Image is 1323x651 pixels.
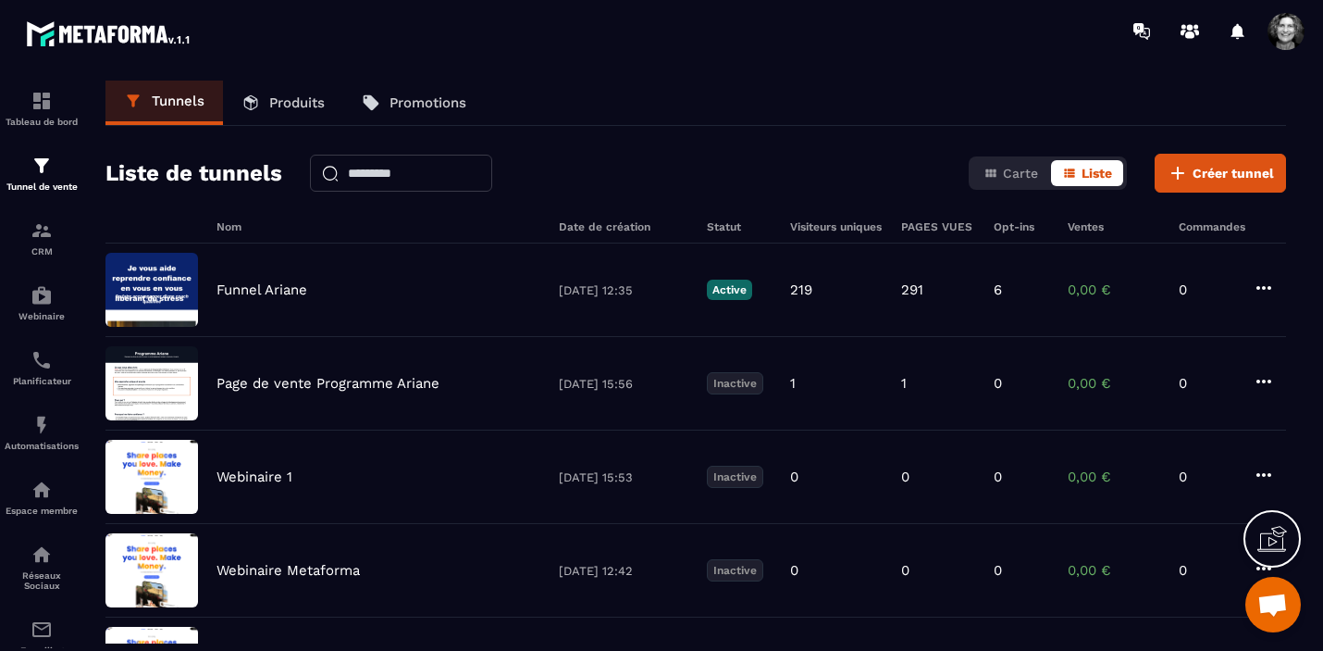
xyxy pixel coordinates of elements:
h6: Date de création [559,220,688,233]
p: Automatisations [5,441,79,451]
img: image [105,253,198,327]
p: Promotions [389,94,466,111]
p: 291 [901,282,923,298]
p: CRM [5,246,79,257]
a: formationformationTableau de bord [5,76,79,141]
p: Webinaire Metaforma [216,562,360,579]
h2: Liste de tunnels [105,155,282,192]
a: social-networksocial-networkRéseaux Sociaux [5,530,79,605]
img: logo [26,17,192,50]
p: 0 [994,469,1002,485]
p: 0,00 € [1068,375,1160,392]
a: automationsautomationsEspace membre [5,465,79,530]
span: Carte [1003,166,1038,181]
p: Tunnels [152,93,204,109]
img: formation [31,90,53,112]
p: 0 [994,562,1002,579]
button: Liste [1051,160,1123,186]
h6: Visiteurs uniques [790,220,883,233]
p: Planificateur [5,376,79,386]
button: Créer tunnel [1155,154,1286,193]
p: 0 [1179,469,1234,485]
p: 0 [1179,375,1234,392]
a: formationformationCRM [5,206,79,270]
img: automations [31,479,53,501]
span: Liste [1082,166,1112,181]
a: Promotions [343,81,485,125]
p: Webinaire 1 [216,469,292,485]
p: [DATE] 12:42 [559,564,688,578]
p: Produits [269,94,325,111]
a: automationsautomationsAutomatisations [5,400,79,465]
a: Tunnels [105,81,223,125]
p: 1 [790,375,796,392]
a: schedulerschedulerPlanificateur [5,335,79,400]
p: [DATE] 15:53 [559,470,688,484]
p: 219 [790,282,812,298]
img: automations [31,414,53,436]
p: 0,00 € [1068,469,1160,485]
img: image [105,346,198,420]
p: Page de vente Programme Ariane [216,375,439,392]
p: Espace membre [5,506,79,516]
p: 0 [901,562,909,579]
h6: Statut [707,220,772,233]
img: formation [31,219,53,242]
img: social-network [31,544,53,566]
h6: Ventes [1068,220,1160,233]
p: 0 [790,469,798,485]
p: Active [707,280,752,300]
p: Inactive [707,559,763,582]
p: 0,00 € [1068,282,1160,298]
p: Tableau de bord [5,117,79,127]
a: formationformationTunnel de vente [5,141,79,206]
img: automations [31,284,53,307]
h6: Opt-ins [994,220,1049,233]
p: Funnel Ariane [216,282,307,298]
span: Créer tunnel [1193,164,1274,182]
img: formation [31,155,53,177]
p: [DATE] 15:56 [559,377,688,391]
p: Réseaux Sociaux [5,570,79,591]
h6: PAGES VUES [901,220,975,233]
h6: Nom [216,220,540,233]
a: Produits [223,81,343,125]
p: 0 [790,562,798,579]
button: Carte [972,160,1049,186]
p: 0 [1179,282,1234,298]
img: email [31,619,53,641]
p: Inactive [707,372,763,394]
p: Tunnel de vente [5,182,79,192]
img: image [105,440,198,514]
p: 0 [901,469,909,485]
p: 6 [994,282,1002,298]
p: Webinaire [5,311,79,321]
h6: Commandes [1179,220,1245,233]
p: 0 [1179,562,1234,579]
p: 0,00 € [1068,562,1160,579]
p: [DATE] 12:35 [559,283,688,297]
p: Inactive [707,466,763,488]
img: image [105,533,198,607]
img: scheduler [31,349,53,371]
p: 0 [994,375,1002,392]
a: automationsautomationsWebinaire [5,270,79,335]
a: Ouvrir le chat [1245,577,1301,632]
p: 1 [901,375,907,392]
